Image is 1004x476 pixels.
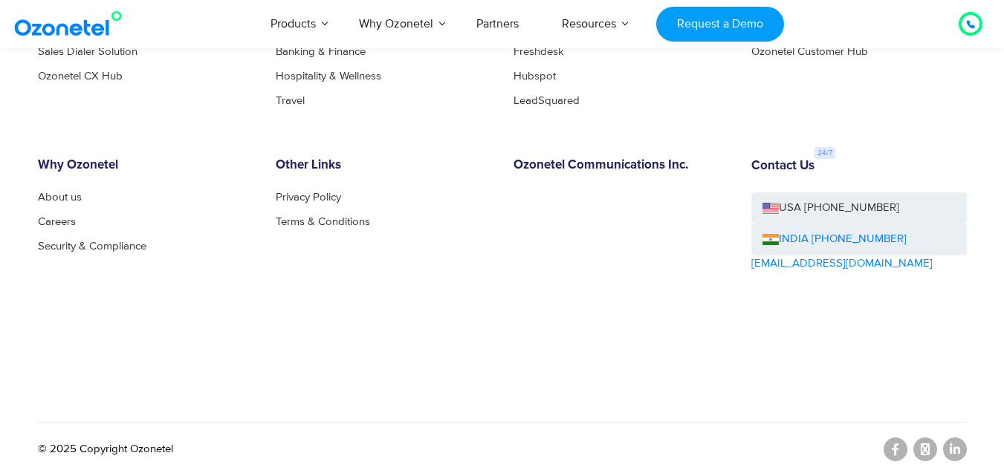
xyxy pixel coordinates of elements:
h6: Contact Us [751,159,814,174]
a: Hubspot [514,71,556,82]
img: ind-flag.png [762,234,779,245]
a: Travel [276,95,305,106]
a: Request a Demo [656,7,783,42]
a: About us [38,192,82,203]
img: us-flag.png [762,203,779,214]
a: Ozonetel CX Hub [38,71,123,82]
a: Banking & Finance [276,46,366,57]
a: Freshdesk [514,46,564,57]
a: LeadSquared [514,95,580,106]
p: © 2025 Copyright Ozonetel [38,441,173,458]
a: INDIA [PHONE_NUMBER] [762,231,907,248]
h6: Other Links [276,158,491,173]
a: Ozonetel Customer Hub [751,46,868,57]
a: Security & Compliance [38,241,146,252]
a: USA [PHONE_NUMBER] [751,192,967,224]
a: Privacy Policy [276,192,341,203]
h6: Why Ozonetel [38,158,253,173]
a: Terms & Conditions [276,216,370,227]
a: Hospitality & Wellness [276,71,381,82]
a: Sales Dialer Solution [38,46,137,57]
a: [EMAIL_ADDRESS][DOMAIN_NAME] [751,255,933,273]
a: Careers [38,216,76,227]
h6: Ozonetel Communications Inc. [514,158,729,173]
